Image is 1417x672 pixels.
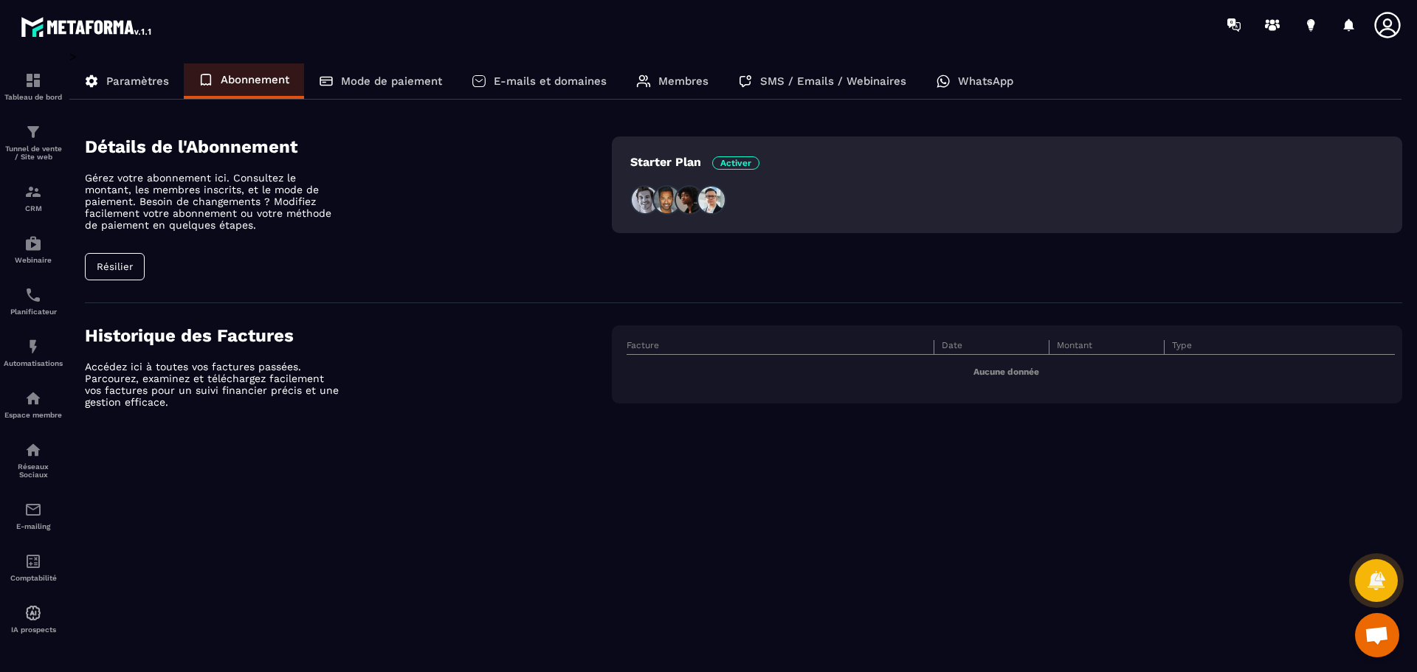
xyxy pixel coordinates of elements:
[4,256,63,264] p: Webinaire
[958,75,1013,88] p: WhatsApp
[630,155,759,169] p: Starter Plan
[24,604,42,622] img: automations
[4,327,63,378] a: automationsautomationsAutomatisations
[627,340,934,355] th: Facture
[630,185,660,215] img: people1
[697,185,726,215] img: people4
[21,13,154,40] img: logo
[4,308,63,316] p: Planificateur
[85,253,145,280] button: Résilier
[658,75,708,88] p: Membres
[24,286,42,304] img: scheduler
[85,325,612,346] h4: Historique des Factures
[1049,340,1165,355] th: Montant
[24,553,42,570] img: accountant
[4,93,63,101] p: Tableau de bord
[4,275,63,327] a: schedulerschedulerPlanificateur
[221,73,289,86] p: Abonnement
[4,411,63,419] p: Espace membre
[4,172,63,224] a: formationformationCRM
[24,501,42,519] img: email
[494,75,607,88] p: E-mails et domaines
[85,172,343,231] p: Gérez votre abonnement ici. Consultez le montant, les membres inscrits, et le mode de paiement. B...
[4,359,63,367] p: Automatisations
[4,574,63,582] p: Comptabilité
[4,490,63,541] a: emailemailE-mailing
[85,361,343,408] p: Accédez ici à toutes vos factures passées. Parcourez, examinez et téléchargez facilement vos fact...
[1165,340,1395,355] th: Type
[24,183,42,201] img: formation
[24,389,42,407] img: automations
[4,522,63,530] p: E-mailing
[24,123,42,141] img: formation
[4,626,63,634] p: IA prospects
[652,185,682,215] img: people2
[4,463,63,479] p: Réseaux Sociaux
[934,340,1049,355] th: Date
[69,49,1402,452] div: >
[24,72,42,89] img: formation
[4,541,63,593] a: accountantaccountantComptabilité
[4,60,63,112] a: formationformationTableau de bord
[760,75,906,88] p: SMS / Emails / Webinaires
[675,185,704,215] img: people3
[24,338,42,356] img: automations
[712,156,759,170] span: Activer
[4,145,63,161] p: Tunnel de vente / Site web
[4,430,63,490] a: social-networksocial-networkRéseaux Sociaux
[4,112,63,172] a: formationformationTunnel de vente / Site web
[627,355,1395,389] td: Aucune donnée
[4,204,63,212] p: CRM
[341,75,442,88] p: Mode de paiement
[4,224,63,275] a: automationsautomationsWebinaire
[24,235,42,252] img: automations
[85,136,612,157] h4: Détails de l'Abonnement
[106,75,169,88] p: Paramètres
[1355,613,1399,657] a: Ouvrir le chat
[4,378,63,430] a: automationsautomationsEspace membre
[24,441,42,459] img: social-network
